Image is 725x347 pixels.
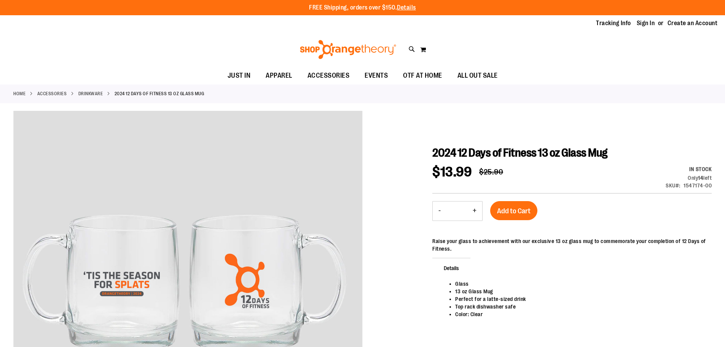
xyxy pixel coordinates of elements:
[689,166,712,172] span: In stock
[479,168,503,176] span: $25.90
[490,201,537,220] button: Add to Cart
[596,19,631,27] a: Tracking Info
[666,174,712,182] div: Only 14 left
[455,310,704,318] li: Color: Clear
[309,3,416,12] p: FREE Shipping, orders over $150.
[266,67,292,84] span: APPAREL
[228,67,251,84] span: JUST IN
[684,182,712,189] div: 1547174-00
[365,67,388,84] span: EVENTS
[432,237,712,253] div: Raise your glass to achievement with our exclusive 13 oz glass mug to commemorate your completion...
[299,40,397,59] img: Shop Orangetheory
[698,175,703,181] strong: 14
[308,67,350,84] span: ACCESSORIES
[668,19,718,27] a: Create an Account
[455,295,704,303] li: Perfect for a latte-sized drink
[637,19,655,27] a: Sign In
[457,67,498,84] span: ALL OUT SALE
[666,182,680,189] strong: SKU
[666,165,712,173] div: Availability
[497,207,531,215] span: Add to Cart
[115,90,204,97] strong: 2024 12 Days of Fitness 13 oz Glass Mug
[455,280,704,288] li: Glass
[455,303,704,310] li: Top rack dishwasher safe
[432,146,607,159] span: 2024 12 Days of Fitness 13 oz Glass Mug
[455,288,704,295] li: 13 oz Glass Mug
[432,164,472,180] span: $13.99
[78,90,103,97] a: Drinkware
[403,67,442,84] span: OTF AT HOME
[433,201,446,221] button: Decrease product quantity
[446,202,467,220] input: Product quantity
[432,258,470,278] span: Details
[37,90,67,97] a: ACCESSORIES
[467,201,482,221] button: Increase product quantity
[13,90,25,97] a: Home
[397,4,416,11] a: Details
